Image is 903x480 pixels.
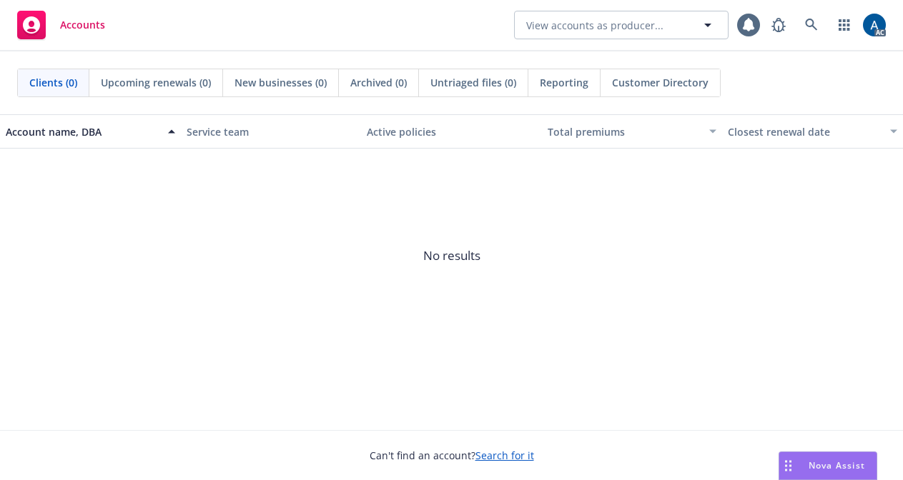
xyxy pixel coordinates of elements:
span: View accounts as producer... [526,18,663,33]
span: Archived (0) [350,75,407,90]
a: Search for it [475,449,534,462]
div: Service team [187,124,356,139]
a: Report a Bug [764,11,793,39]
span: Nova Assist [809,459,865,471]
button: Service team [181,114,362,149]
div: Drag to move [779,452,797,479]
span: Upcoming renewals (0) [101,75,211,90]
a: Search [797,11,826,39]
button: Closest renewal date [722,114,903,149]
div: Active policies [367,124,536,139]
span: Can't find an account? [370,448,534,463]
button: Total premiums [542,114,723,149]
button: View accounts as producer... [514,11,729,39]
span: Reporting [540,75,588,90]
div: Total premiums [548,124,701,139]
a: Accounts [11,5,111,45]
div: Closest renewal date [728,124,882,139]
div: Account name, DBA [6,124,159,139]
a: Switch app [830,11,859,39]
span: Untriaged files (0) [430,75,516,90]
span: Customer Directory [612,75,709,90]
button: Nova Assist [779,451,877,480]
span: Clients (0) [29,75,77,90]
img: photo [863,14,886,36]
span: Accounts [60,19,105,31]
span: New businesses (0) [235,75,327,90]
button: Active policies [361,114,542,149]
